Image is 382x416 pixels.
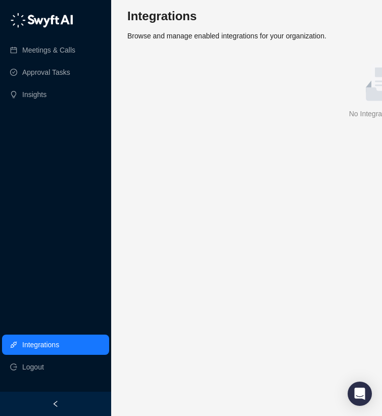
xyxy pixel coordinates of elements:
a: Insights [22,84,46,105]
a: Approval Tasks [22,62,70,82]
span: left [52,400,59,407]
h3: Integrations [127,8,326,24]
span: logout [10,363,17,371]
a: Integrations [22,335,59,355]
img: logo-05li4sbe.png [10,13,73,28]
span: Browse and manage enabled integrations for your organization. [127,32,326,40]
a: Meetings & Calls [22,40,75,60]
div: Open Intercom Messenger [348,382,372,406]
span: Logout [22,357,44,377]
